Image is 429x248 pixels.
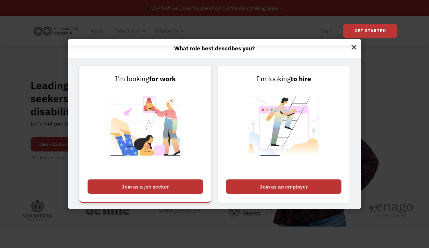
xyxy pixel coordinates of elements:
div: I'm looking [226,74,341,84]
div: Jobseekers [111,20,148,41]
strong: to hire [291,74,311,83]
img: Chronically Capable Personalized Job Matching [105,84,186,176]
a: Login [317,20,337,41]
div: Employers [151,20,186,41]
div: Employers [155,27,178,35]
a: About [87,20,108,41]
a: home [32,24,83,38]
div: Join as a job seeker [88,179,203,194]
img: Chronically Capable logo [32,24,80,38]
a: I'm lookingto hireJoin as an employer [218,66,350,203]
strong: What role best describes you? [174,45,255,52]
a: Get Started [343,24,397,38]
div: Jobseekers [115,27,140,35]
div: Join as an employer [226,179,341,194]
strong: for work [149,74,176,83]
div: I'm looking [88,74,203,84]
a: I'm lookingfor workJoin as a job seeker [79,66,211,203]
